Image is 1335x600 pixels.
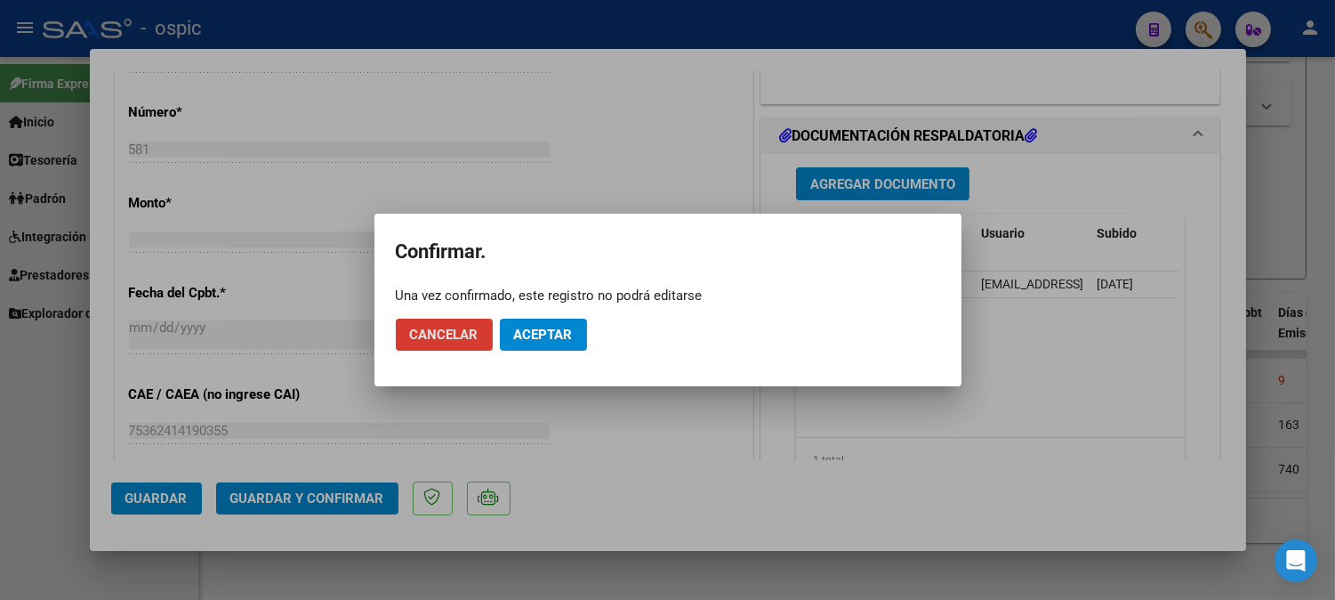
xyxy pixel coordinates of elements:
div: Open Intercom Messenger [1275,539,1317,582]
span: Cancelar [410,327,479,343]
button: Cancelar [396,319,493,351]
div: Una vez confirmado, este registro no podrá editarse [396,287,940,304]
button: Aceptar [500,319,587,351]
span: Aceptar [514,327,573,343]
h2: Confirmar. [396,235,940,269]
